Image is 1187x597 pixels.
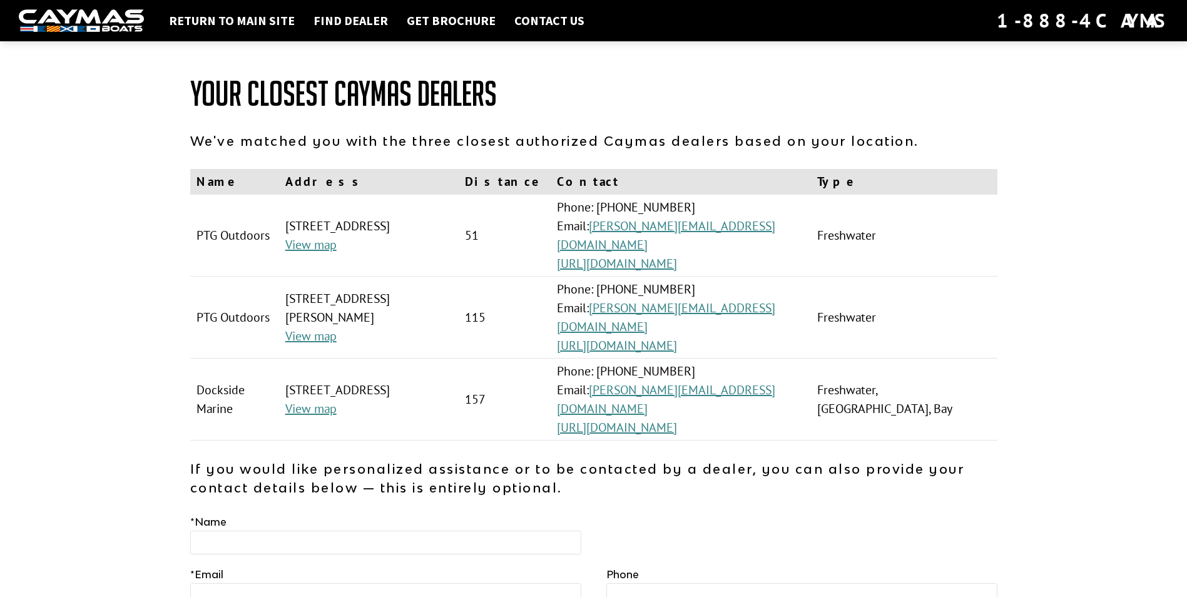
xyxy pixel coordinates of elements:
a: View map [285,237,337,253]
a: [PERSON_NAME][EMAIL_ADDRESS][DOMAIN_NAME] [557,382,775,417]
td: Freshwater [811,195,997,277]
a: [URL][DOMAIN_NAME] [557,419,677,436]
label: Name [190,514,227,529]
a: [PERSON_NAME][EMAIL_ADDRESS][DOMAIN_NAME] [557,218,775,253]
a: Contact Us [508,13,591,29]
a: Return to main site [163,13,301,29]
a: [URL][DOMAIN_NAME] [557,255,677,272]
td: Dockside Marine [190,359,279,441]
td: PTG Outdoors [190,277,279,359]
th: Type [811,169,997,195]
p: We've matched you with the three closest authorized Caymas dealers based on your location. [190,131,997,150]
td: [STREET_ADDRESS][PERSON_NAME] [279,277,459,359]
a: Get Brochure [400,13,502,29]
a: View map [285,401,337,417]
td: PTG Outdoors [190,195,279,277]
td: [STREET_ADDRESS] [279,359,459,441]
td: Phone: [PHONE_NUMBER] Email: [551,359,811,441]
a: [URL][DOMAIN_NAME] [557,337,677,354]
td: 51 [459,195,551,277]
th: Distance [459,169,551,195]
a: View map [285,328,337,344]
td: Phone: [PHONE_NUMBER] Email: [551,277,811,359]
label: Phone [606,567,639,582]
th: Address [279,169,459,195]
th: Name [190,169,279,195]
a: [PERSON_NAME][EMAIL_ADDRESS][DOMAIN_NAME] [557,300,775,335]
h1: Your Closest Caymas Dealers [190,75,997,113]
img: white-logo-c9c8dbefe5ff5ceceb0f0178aa75bf4bb51f6bca0971e226c86eb53dfe498488.png [19,9,144,33]
td: Freshwater, [GEOGRAPHIC_DATA], Bay [811,359,997,441]
td: 157 [459,359,551,441]
div: 1-888-4CAYMAS [997,7,1168,34]
td: Freshwater [811,277,997,359]
p: If you would like personalized assistance or to be contacted by a dealer, you can also provide yo... [190,459,997,497]
td: Phone: [PHONE_NUMBER] Email: [551,195,811,277]
label: Email [190,567,223,582]
a: Find Dealer [307,13,394,29]
td: 115 [459,277,551,359]
th: Contact [551,169,811,195]
td: [STREET_ADDRESS] [279,195,459,277]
